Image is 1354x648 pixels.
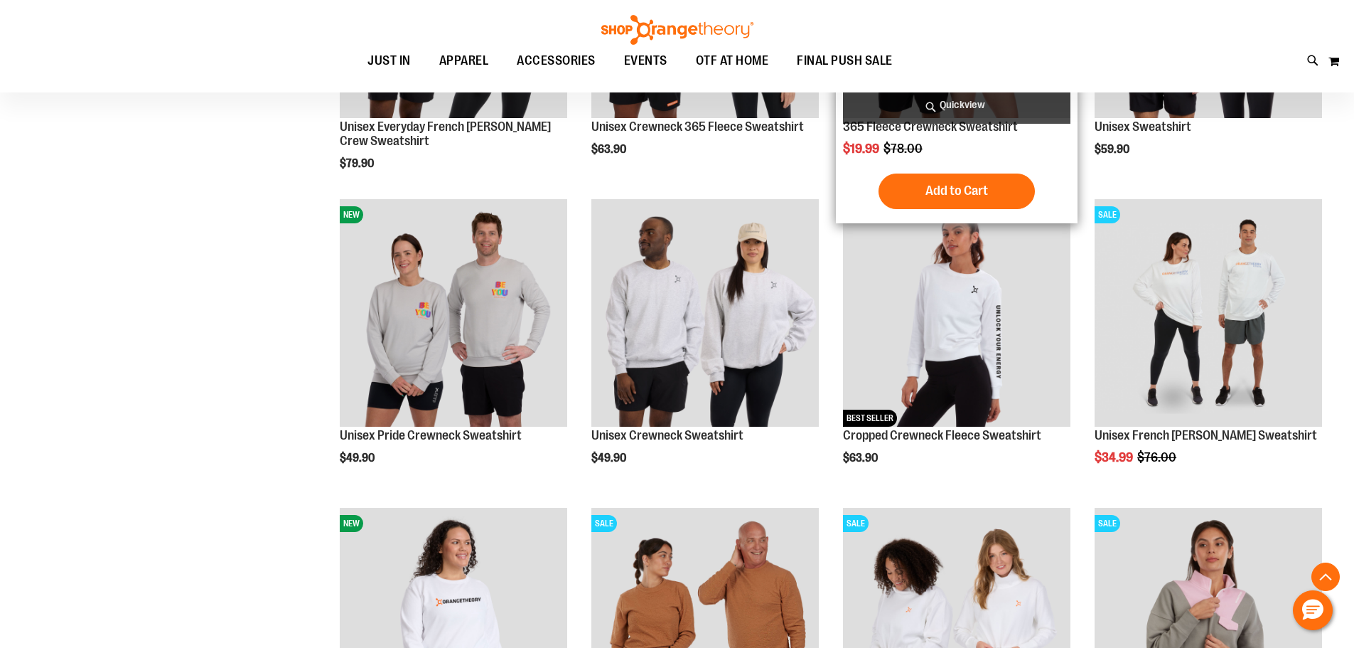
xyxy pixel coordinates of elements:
[591,119,804,134] a: Unisex Crewneck 365 Fleece Sweatshirt
[836,192,1078,501] div: product
[591,143,628,156] span: $63.90
[1087,192,1329,501] div: product
[843,86,1070,124] a: Quickview
[1137,450,1178,464] span: $76.00
[843,452,880,464] span: $63.90
[340,199,567,427] img: Unisex Pride Crewneck Sweatshirt
[591,199,819,427] img: OTF Unisex Crewneck Sweatshirt Grey
[591,199,819,429] a: OTF Unisex Crewneck Sweatshirt Grey
[843,199,1070,429] a: Cropped Crewneck Fleece SweatshirtNEWBEST SELLER
[797,45,893,77] span: FINAL PUSH SALE
[783,45,907,78] a: FINAL PUSH SALE
[843,142,881,156] span: $19.99
[340,157,376,170] span: $79.90
[682,45,783,78] a: OTF AT HOME
[503,45,610,78] a: ACCESSORIES
[624,45,667,77] span: EVENTS
[843,199,1070,427] img: Cropped Crewneck Fleece Sweatshirt
[367,45,411,77] span: JUST IN
[1095,143,1132,156] span: $59.90
[340,515,363,532] span: NEW
[696,45,769,77] span: OTF AT HOME
[843,119,1018,134] a: 365 Fleece Crewneck Sweatshirt
[340,452,377,464] span: $49.90
[517,45,596,77] span: ACCESSORIES
[340,428,522,442] a: Unisex Pride Crewneck Sweatshirt
[591,428,743,442] a: Unisex Crewneck Sweatshirt
[1311,563,1340,591] button: Back To Top
[340,206,363,223] span: NEW
[883,142,925,156] span: $78.00
[925,183,988,198] span: Add to Cart
[843,428,1041,442] a: Cropped Crewneck Fleece Sweatshirt
[1095,206,1120,223] span: SALE
[439,45,489,77] span: APPAREL
[333,192,574,501] div: product
[1293,590,1333,630] button: Hello, have a question? Let’s chat.
[843,515,869,532] span: SALE
[610,45,682,78] a: EVENTS
[879,174,1035,209] button: Add to Cart
[584,192,826,501] div: product
[1095,428,1317,442] a: Unisex French [PERSON_NAME] Sweatshirt
[843,410,897,427] span: BEST SELLER
[340,119,551,148] a: Unisex Everyday French [PERSON_NAME] Crew Sweatshirt
[599,15,756,45] img: Shop Orangetheory
[1095,515,1120,532] span: SALE
[340,199,567,429] a: Unisex Pride Crewneck SweatshirtNEW
[1095,199,1322,429] a: Unisex French Terry Crewneck Sweatshirt primary imageSALE
[353,45,425,78] a: JUST IN
[1095,119,1191,134] a: Unisex Sweatshirt
[1095,199,1322,427] img: Unisex French Terry Crewneck Sweatshirt primary image
[425,45,503,77] a: APPAREL
[591,515,617,532] span: SALE
[591,452,628,464] span: $49.90
[1095,450,1135,464] span: $34.99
